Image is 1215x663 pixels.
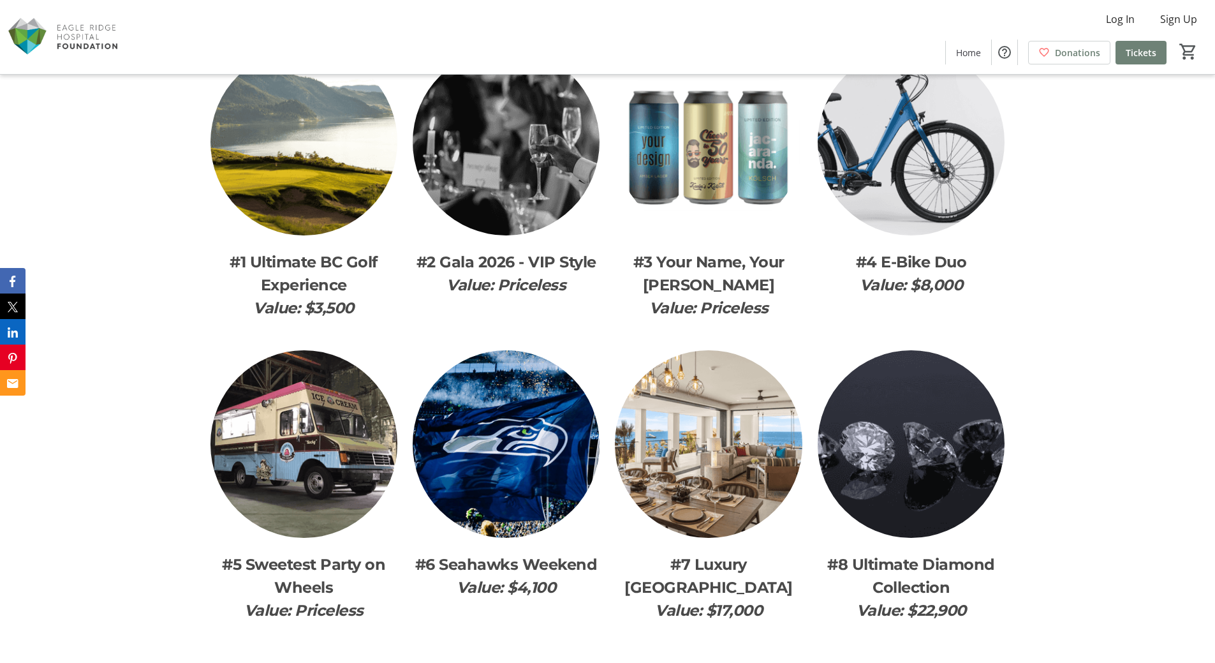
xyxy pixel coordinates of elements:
img: <p><span style="color: rgb(74, 74, 74);">#2 Gala 2026 - VIP Style</span></p><p><em style="color: ... [413,48,600,235]
img: <p><span style="color: rgb(74, 74, 74);">#7 Luxury Cabo Villa</span></p><p><em style="color: rgb(... [615,350,802,537]
span: #4 E-Bike Duo [856,253,967,271]
em: Value: Priceless [649,299,769,317]
em: Value: $22,900 [857,601,966,620]
span: #1 Ultimate BC Golf Experience [230,253,378,294]
a: Donations [1028,41,1110,64]
button: Sign Up [1150,9,1207,29]
img: <p><span style="color: rgb(74, 74, 74);">#5 Sweetest Party on Wheels</span></p><p><em style="colo... [210,350,397,537]
span: Tickets [1126,46,1156,59]
em: Value: $4,100 [457,578,556,597]
span: #2 Gala 2026 - VIP Style [416,253,596,271]
img: <p><span style="color: rgb(74, 74, 74);">#1 Ultimate BC Golf Experience </span></p><p><em style="... [210,48,397,235]
em: Value: $8,000 [860,276,963,294]
em: Value: Priceless [244,601,364,620]
span: #8 Ultimate Diamond Collection [827,555,995,597]
a: Home [946,41,991,64]
span: Sign Up [1160,11,1197,27]
img: <p><span style="color: rgb(74, 74, 74);">#3 Your Name, Your Patina Brew</span></p><p><em style="c... [615,48,802,235]
a: Tickets [1116,41,1167,64]
button: Cart [1177,40,1200,63]
img: <p><span style="color: rgb(74, 74, 74);">#4 E-Bike Duo</span></p><p><em style="color: rgb(74, 74,... [818,48,1005,235]
em: Value: $3,500 [253,299,354,317]
button: Help [992,40,1017,65]
em: Value: $17,000 [655,601,762,620]
span: #7 Luxury [GEOGRAPHIC_DATA] [624,555,793,597]
span: Log In [1106,11,1135,27]
button: Log In [1096,9,1145,29]
span: #3 Your Name, Your [PERSON_NAME] [633,253,784,294]
img: <p><span style="color: rgb(74, 74, 74);">#6 Seahawks Weekend</span></p><p><em style="color: rgb(7... [413,350,600,537]
img: Eagle Ridge Hospital Foundation's Logo [8,5,121,69]
span: #5 Sweetest Party on Wheels [222,555,385,597]
em: Value: Priceless [446,276,566,294]
img: <p><span style="color: rgb(74, 74, 74);">#8 Ultimate Diamond Collection</span></p><p><em style="c... [818,350,1005,537]
span: Home [956,46,981,59]
span: #6 Seahawks Weekend [415,555,598,574]
span: Donations [1055,46,1100,59]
